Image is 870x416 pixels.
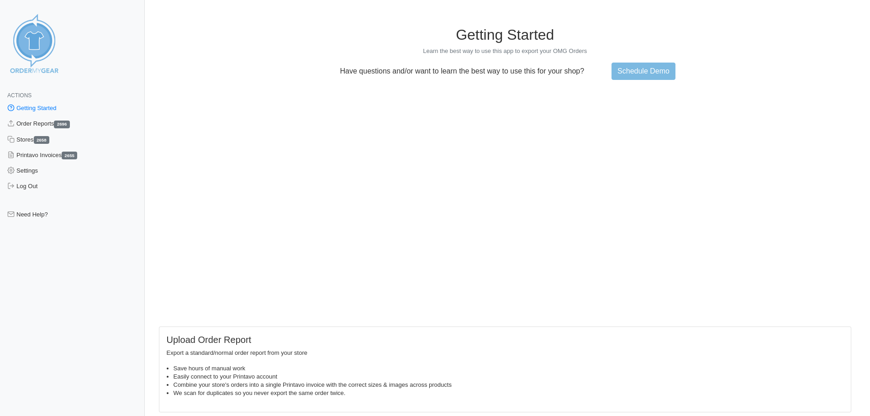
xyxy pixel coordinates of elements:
[174,373,844,381] li: Easily connect to your Printavo account
[174,381,844,389] li: Combine your store's orders into a single Printavo invoice with the correct sizes & images across...
[54,121,69,128] span: 2696
[167,349,844,357] p: Export a standard/normal order report from your store
[167,334,844,345] h5: Upload Order Report
[62,152,77,159] span: 2655
[335,67,590,75] p: Have questions and/or want to learn the best way to use this for your shop?
[174,364,844,373] li: Save hours of manual work
[7,92,32,99] span: Actions
[612,63,675,80] a: Schedule Demo
[34,136,49,144] span: 2658
[159,47,852,55] p: Learn the best way to use this app to export your OMG Orders
[159,26,852,43] h1: Getting Started
[174,389,844,397] li: We scan for duplicates so you never export the same order twice.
